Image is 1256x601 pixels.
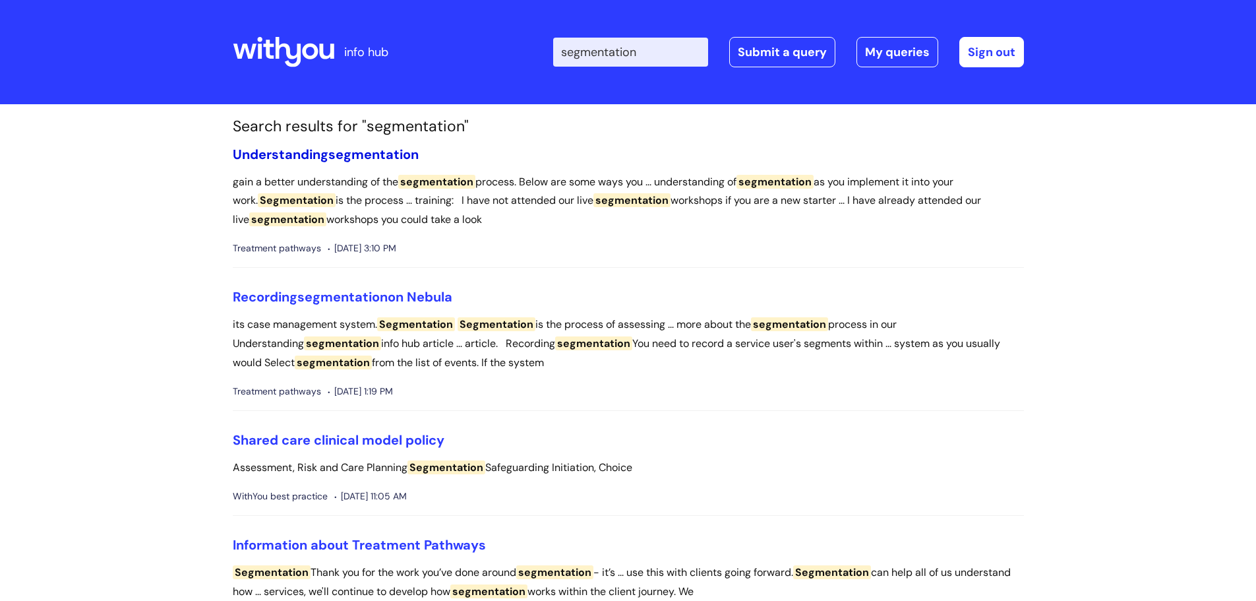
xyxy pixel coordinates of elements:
[233,431,444,449] a: Shared care clinical model policy
[729,37,835,67] a: Submit a query
[233,459,1024,478] p: Assessment, Risk and Care Planning Safeguarding Initiation, Choice
[233,288,452,305] a: Recordingsegmentationon Nebula
[328,146,419,163] span: segmentation
[377,317,455,331] span: Segmentation
[959,37,1024,67] a: Sign out
[407,460,485,474] span: Segmentation
[344,42,388,63] p: info hub
[233,117,1024,136] h1: Search results for "segmentation"
[553,38,708,67] input: Search
[233,315,1024,372] p: its case management system. is the process of assessing ... more about the process in our Underst...
[856,37,938,67] a: My queries
[328,240,396,257] span: [DATE] 3:10 PM
[295,356,372,369] span: segmentation
[328,383,393,400] span: [DATE] 1:19 PM
[334,488,407,505] span: [DATE] 11:05 AM
[233,536,486,554] a: Information about Treatment Pathways
[736,175,814,189] span: segmentation
[233,146,419,163] a: Understandingsegmentation
[233,173,1024,230] p: gain a better understanding of the process. Below are some ways you ... understanding of as you i...
[249,212,326,226] span: segmentation
[516,565,593,579] span: segmentation
[450,585,527,598] span: segmentation
[233,383,321,400] span: Treatment pathways
[555,336,632,350] span: segmentation
[751,317,828,331] span: segmentation
[553,37,1024,67] div: | -
[593,193,671,207] span: segmentation
[233,488,328,505] span: WithYou best practice
[793,565,871,579] span: Segmentation
[233,565,311,579] span: Segmentation
[258,193,336,207] span: Segmentation
[297,288,388,305] span: segmentation
[398,175,475,189] span: segmentation
[458,317,535,331] span: Segmentation
[233,240,321,257] span: Treatment pathways
[304,336,381,350] span: segmentation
